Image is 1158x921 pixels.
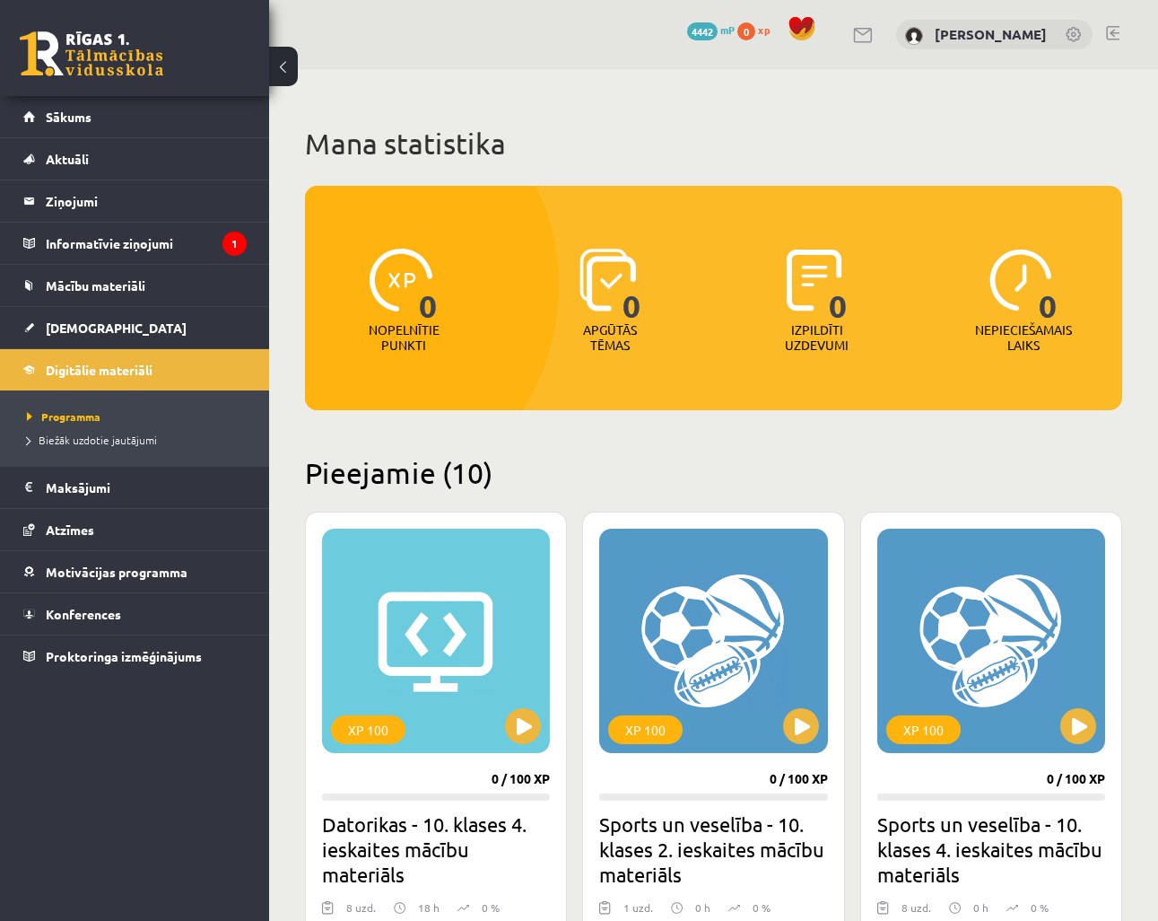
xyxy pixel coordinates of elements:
[23,349,247,390] a: Digitālie materiāli
[23,307,247,348] a: [DEMOGRAPHIC_DATA]
[46,467,247,508] legend: Maksājumi
[331,715,405,744] div: XP 100
[23,96,247,137] a: Sākums
[322,811,550,887] h2: Datorikas - 10. klases 4. ieskaites mācību materiāls
[222,232,247,256] i: 1
[27,433,157,447] span: Biežāk uzdotie jautājumi
[482,899,500,916] p: 0 %
[46,320,187,336] span: [DEMOGRAPHIC_DATA]
[23,265,247,306] a: Mācību materiāli
[46,180,247,222] legend: Ziņojumi
[737,22,779,37] a: 0 xp
[46,109,91,125] span: Sākums
[720,22,735,37] span: mP
[305,126,1122,162] h1: Mana statistika
[23,138,247,180] a: Aktuāli
[886,715,961,744] div: XP 100
[1039,249,1058,322] span: 0
[46,151,89,167] span: Aktuāli
[23,223,247,264] a: Informatīvie ziņojumi1
[369,322,440,353] p: Nopelnītie punkti
[370,249,432,311] img: icon-xp-0682a9bc20223a9ccc6f5883a126b849a74cddfe5390d2b41b4391c66f2066e7.svg
[46,606,121,622] span: Konferences
[608,715,683,744] div: XP 100
[23,593,247,635] a: Konferences
[905,27,923,45] img: Jekaterina Eliza Šatrovska
[27,409,100,424] span: Programma
[23,551,247,592] a: Motivācijas programma
[737,22,755,40] span: 0
[989,249,1052,311] img: icon-clock-7be60019b62300814b6bd22b8e044499b485619524d84068768e800edab66f18.svg
[23,509,247,550] a: Atzīmes
[787,249,842,311] img: icon-completed-tasks-ad58ae20a441b2904462921112bc710f1caf180af7a3daa7317a5a94f2d26646.svg
[27,432,251,448] a: Biežāk uzdotie jautājumi
[305,455,1122,490] h2: Pieejamie (10)
[46,362,152,378] span: Digitālie materiāli
[829,249,848,322] span: 0
[46,223,247,264] legend: Informatīvie ziņojumi
[23,467,247,508] a: Maksājumi
[599,811,827,887] h2: Sports un veselība - 10. klases 2. ieskaites mācību materiāls
[877,811,1105,887] h2: Sports un veselība - 10. klases 4. ieskaites mācību materiāls
[1031,899,1049,916] p: 0 %
[753,899,771,916] p: 0 %
[973,899,988,916] p: 0 h
[782,322,852,353] p: Izpildīti uzdevumi
[23,180,247,222] a: Ziņojumi
[46,648,202,664] span: Proktoringa izmēģinājums
[935,25,1047,43] a: [PERSON_NAME]
[418,899,440,916] p: 18 h
[46,522,94,538] span: Atzīmes
[623,249,641,322] span: 0
[687,22,735,37] a: 4442 mP
[23,636,247,677] a: Proktoringa izmēģinājums
[46,277,145,294] span: Mācību materiāli
[46,564,187,580] span: Motivācijas programma
[27,408,251,425] a: Programma
[695,899,710,916] p: 0 h
[758,22,770,37] span: xp
[975,322,1072,353] p: Nepieciešamais laiks
[575,322,645,353] p: Apgūtās tēmas
[687,22,718,40] span: 4442
[579,249,636,311] img: icon-learned-topics-4a711ccc23c960034f471b6e78daf4a3bad4a20eaf4de84257b87e66633f6470.svg
[20,31,163,76] a: Rīgas 1. Tālmācības vidusskola
[419,249,438,322] span: 0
